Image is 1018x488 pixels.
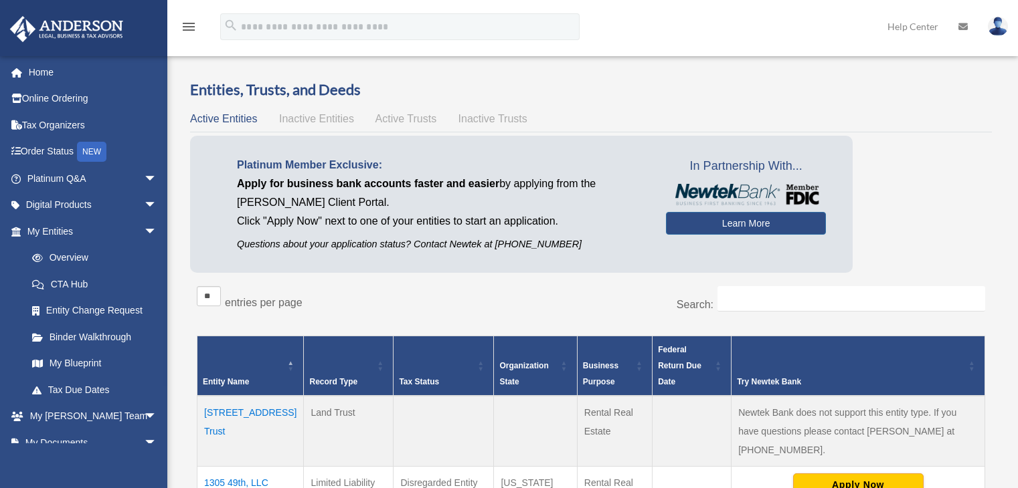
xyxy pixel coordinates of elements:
[499,361,548,386] span: Organization State
[144,218,171,245] span: arrow_drop_down
[9,192,177,219] a: Digital Productsarrow_drop_down
[237,178,499,189] span: Apply for business bank accounts faster and easier
[279,113,354,124] span: Inactive Entities
[583,361,618,386] span: Business Purpose
[732,396,985,467] td: Newtek Bank does not support this entity type. If you have questions please contact [PERSON_NAME]...
[9,86,177,112] a: Online Ordering
[577,396,652,467] td: Rental Real Estate
[666,156,826,177] span: In Partnership With...
[399,377,439,386] span: Tax Status
[190,113,257,124] span: Active Entities
[673,184,819,205] img: NewtekBankLogoSM.png
[737,374,964,390] div: Try Newtek Bank
[9,165,177,192] a: Platinum Q&Aarrow_drop_down
[224,18,238,33] i: search
[237,212,646,231] p: Click "Apply Now" next to one of your entities to start an application.
[677,299,713,310] label: Search:
[658,345,701,386] span: Federal Return Due Date
[9,59,177,86] a: Home
[237,174,646,212] p: by applying from the [PERSON_NAME] Client Portal.
[197,336,304,396] th: Entity Name: Activate to invert sorting
[9,112,177,138] a: Tax Organizers
[19,271,171,297] a: CTA Hub
[144,429,171,457] span: arrow_drop_down
[181,23,197,35] a: menu
[732,336,985,396] th: Try Newtek Bank : Activate to sort
[19,324,171,350] a: Binder Walkthrough
[181,19,197,35] i: menu
[9,218,171,245] a: My Entitiesarrow_drop_down
[6,16,127,42] img: Anderson Advisors Platinum Portal
[144,403,171,431] span: arrow_drop_down
[144,165,171,193] span: arrow_drop_down
[203,377,249,386] span: Entity Name
[197,396,304,467] td: [STREET_ADDRESS] Trust
[19,245,164,271] a: Overview
[653,336,732,396] th: Federal Return Due Date: Activate to sort
[237,156,646,174] p: Platinum Member Exclusive:
[494,336,577,396] th: Organization State: Activate to sort
[19,376,171,403] a: Tax Due Dates
[19,297,171,324] a: Entity Change Request
[666,212,826,235] a: Learn More
[77,142,106,162] div: NEW
[394,336,494,396] th: Tax Status: Activate to sort
[458,113,527,124] span: Inactive Trusts
[190,80,992,100] h3: Entities, Trusts, and Deeds
[225,297,303,308] label: entries per page
[19,350,171,377] a: My Blueprint
[9,429,177,456] a: My Documentsarrow_drop_down
[144,192,171,219] span: arrow_drop_down
[309,377,357,386] span: Record Type
[9,138,177,166] a: Order StatusNEW
[9,403,177,430] a: My [PERSON_NAME] Teamarrow_drop_down
[304,396,394,467] td: Land Trust
[237,236,646,253] p: Questions about your application status? Contact Newtek at [PHONE_NUMBER]
[577,336,652,396] th: Business Purpose: Activate to sort
[304,336,394,396] th: Record Type: Activate to sort
[988,17,1008,36] img: User Pic
[375,113,437,124] span: Active Trusts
